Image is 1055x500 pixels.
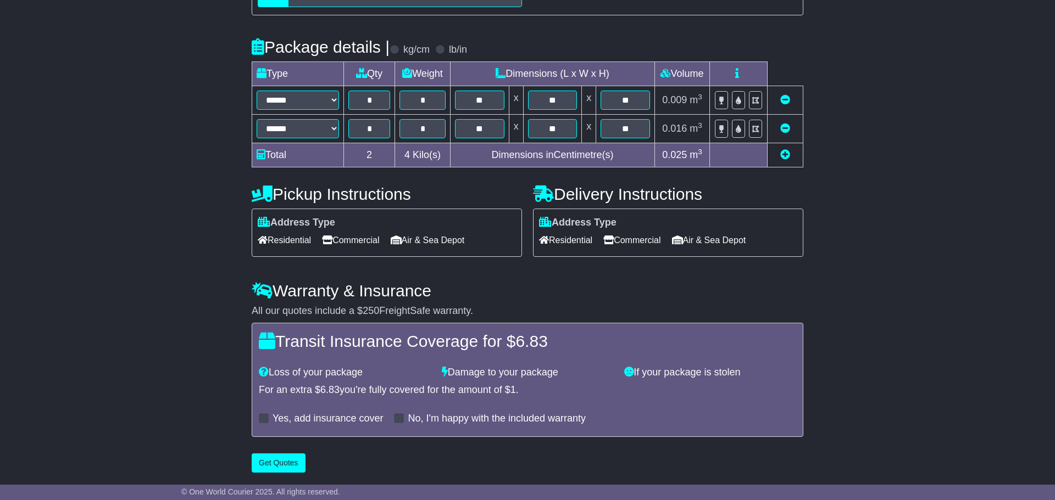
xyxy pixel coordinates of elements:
td: x [582,86,596,115]
span: Residential [539,232,592,249]
h4: Pickup Instructions [252,185,522,203]
label: kg/cm [403,44,430,56]
td: Dimensions in Centimetre(s) [450,143,654,167]
span: Commercial [603,232,660,249]
span: 250 [363,305,379,316]
label: No, I'm happy with the included warranty [408,413,586,425]
span: 6.83 [320,384,340,395]
h4: Package details | [252,38,390,56]
label: Address Type [539,217,617,229]
span: m [690,149,702,160]
td: Dimensions (L x W x H) [450,62,654,86]
span: Air & Sea Depot [391,232,465,249]
td: Total [252,143,344,167]
div: Damage to your package [436,367,619,379]
div: Loss of your package [253,367,436,379]
div: If your package is stolen [619,367,802,379]
a: Remove this item [780,94,790,105]
div: For an extra $ you're fully covered for the amount of $ . [259,384,796,396]
td: Kilo(s) [395,143,451,167]
span: Residential [258,232,311,249]
span: © One World Courier 2025. All rights reserved. [181,487,340,496]
label: lb/in [449,44,467,56]
span: 0.016 [662,123,687,134]
span: 0.025 [662,149,687,160]
span: 1 [510,384,516,395]
td: Type [252,62,344,86]
td: x [582,115,596,143]
span: 6.83 [515,332,547,350]
td: Weight [395,62,451,86]
h4: Delivery Instructions [533,185,803,203]
span: 0.009 [662,94,687,105]
span: Commercial [322,232,379,249]
h4: Warranty & Insurance [252,282,803,300]
span: 4 [404,149,410,160]
a: Add new item [780,149,790,160]
td: 2 [344,143,395,167]
span: Air & Sea Depot [672,232,746,249]
sup: 3 [698,148,702,156]
div: All our quotes include a $ FreightSafe warranty. [252,305,803,317]
td: Volume [654,62,709,86]
label: Address Type [258,217,335,229]
td: x [509,86,523,115]
sup: 3 [698,93,702,101]
h4: Transit Insurance Coverage for $ [259,332,796,350]
a: Remove this item [780,123,790,134]
td: Qty [344,62,395,86]
td: x [509,115,523,143]
span: m [690,123,702,134]
button: Get Quotes [252,453,306,473]
span: m [690,94,702,105]
label: Yes, add insurance cover [273,413,383,425]
sup: 3 [698,121,702,130]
